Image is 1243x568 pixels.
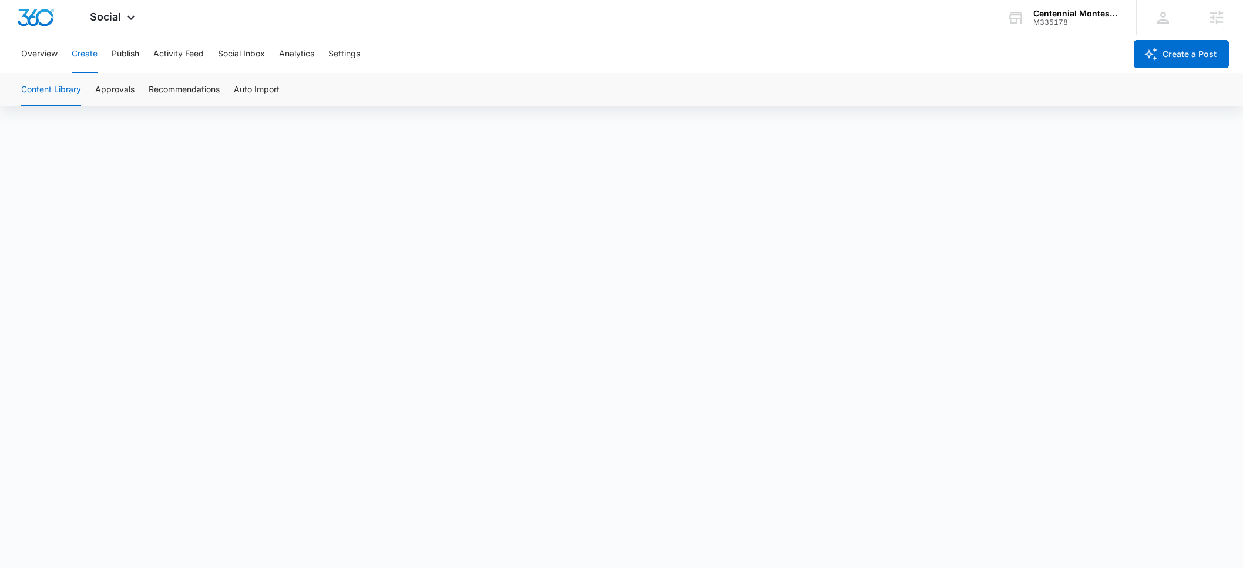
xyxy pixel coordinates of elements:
button: Settings [328,35,360,73]
button: Create a Post [1134,40,1229,68]
div: account id [1033,18,1119,26]
button: Content Library [21,73,81,106]
button: Approvals [95,73,135,106]
span: Social [90,11,121,23]
button: Social Inbox [218,35,265,73]
button: Activity Feed [153,35,204,73]
button: Analytics [279,35,314,73]
button: Publish [112,35,139,73]
button: Auto Import [234,73,280,106]
div: account name [1033,9,1119,18]
button: Overview [21,35,58,73]
button: Create [72,35,98,73]
button: Recommendations [149,73,220,106]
